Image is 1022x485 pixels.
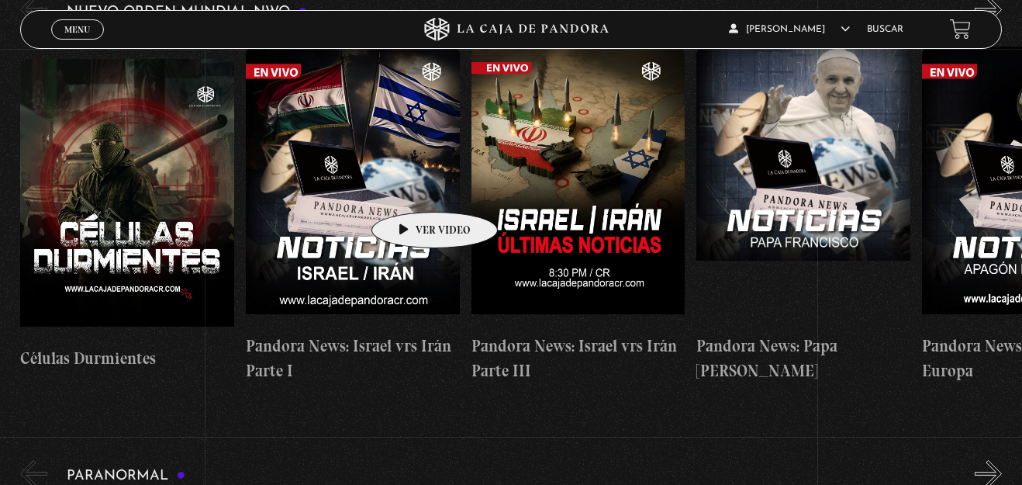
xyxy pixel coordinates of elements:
a: Pandora News: Papa [PERSON_NAME] [696,35,910,396]
h3: Paranormal [67,469,185,483]
a: Buscar [867,25,903,34]
span: Cerrar [60,37,96,48]
a: Pandora News: Israel vrs Irán Parte III [471,35,685,396]
a: Pandora News: Israel vrs Irán Parte I [246,35,460,396]
span: Menu [64,25,90,34]
a: View your shopping cart [950,19,971,40]
span: [PERSON_NAME] [729,25,850,34]
h3: Nuevo Orden Mundial NWO [67,5,307,19]
a: Células Durmientes [20,35,234,396]
h4: Pandora News: Israel vrs Irán Parte I [246,334,460,383]
h4: Pandora News: Israel vrs Irán Parte III [471,334,685,383]
h4: Pandora News: Papa [PERSON_NAME] [696,334,910,383]
h4: Células Durmientes [20,346,234,371]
